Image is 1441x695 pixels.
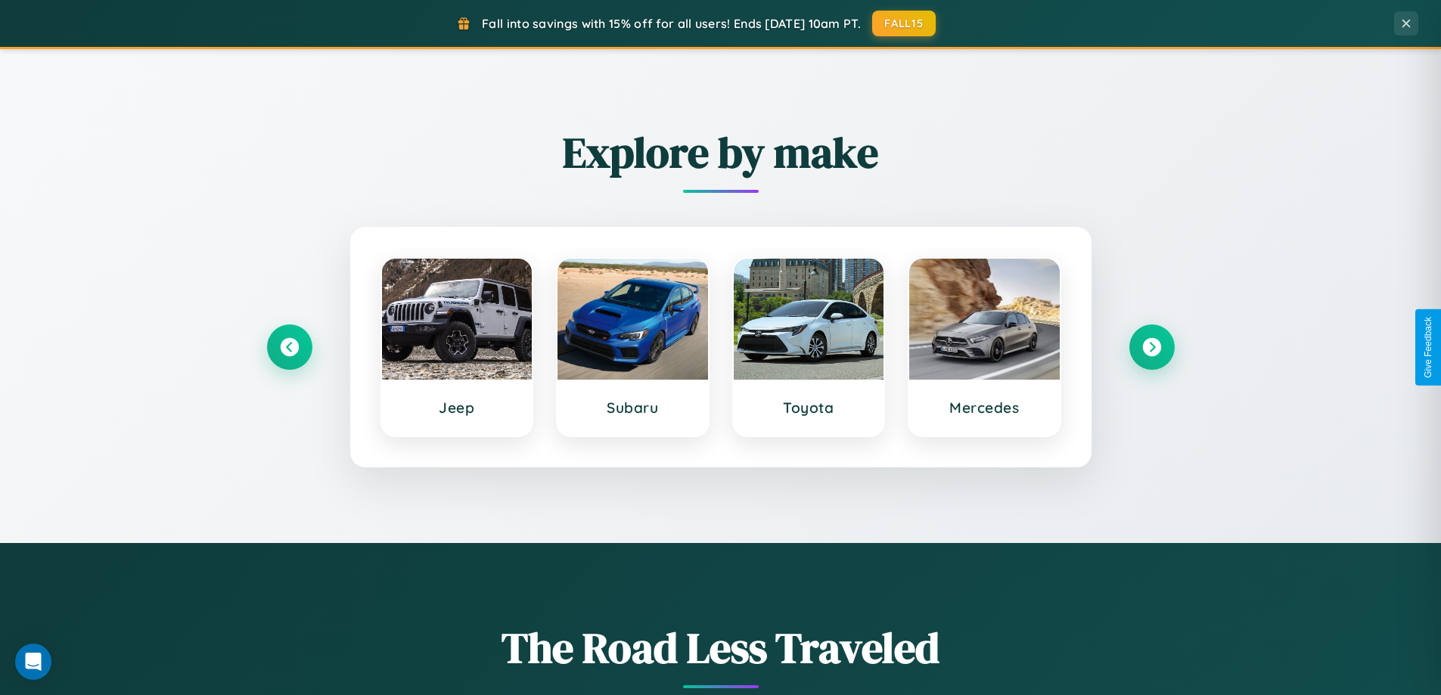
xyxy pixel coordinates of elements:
button: FALL15 [872,11,936,36]
h3: Toyota [749,399,869,417]
h3: Jeep [397,399,517,417]
div: Open Intercom Messenger [15,644,51,680]
span: Fall into savings with 15% off for all users! Ends [DATE] 10am PT. [482,16,861,31]
h2: Explore by make [267,123,1175,182]
h1: The Road Less Traveled [267,619,1175,677]
h3: Mercedes [924,399,1045,417]
h3: Subaru [573,399,693,417]
div: Give Feedback [1423,317,1433,378]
